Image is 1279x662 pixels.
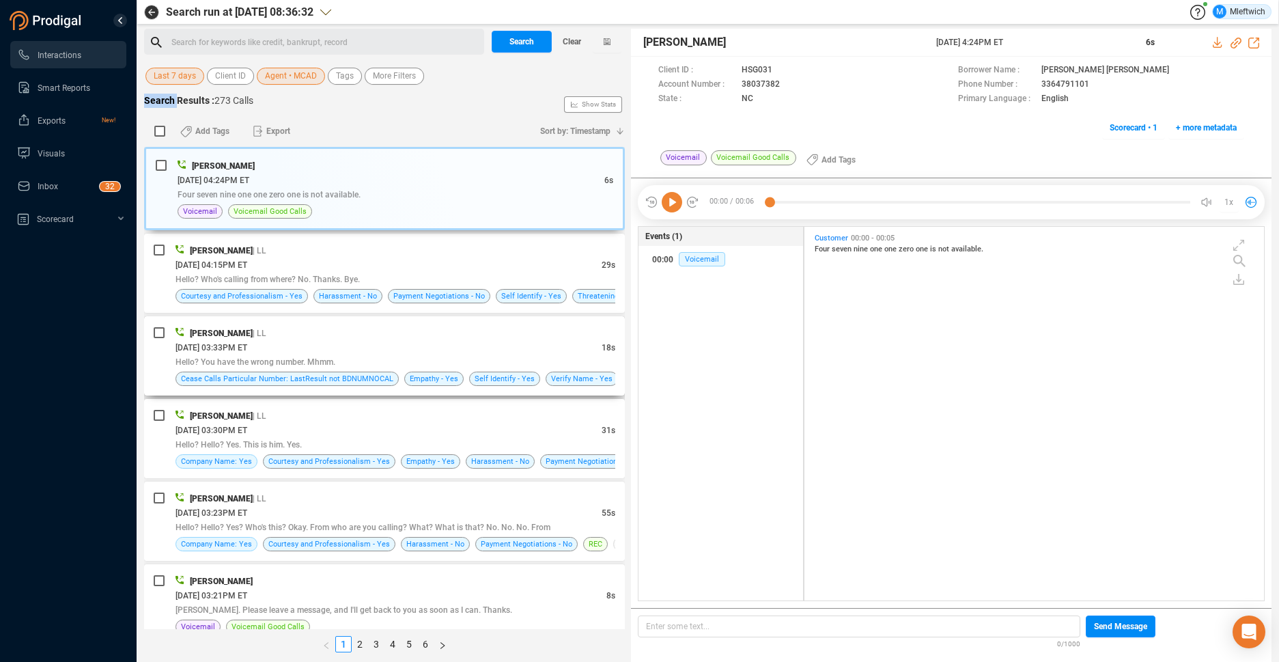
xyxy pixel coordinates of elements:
[434,636,451,652] button: right
[253,329,266,338] span: | LL
[742,92,753,107] span: NC
[1146,38,1155,47] span: 6s
[17,41,115,68] a: Interactions
[652,249,673,271] div: 00:00
[10,107,126,134] li: Exports
[38,116,66,126] span: Exports
[643,34,726,51] span: [PERSON_NAME]
[154,68,196,85] span: Last 7 days
[17,172,115,199] a: Inbox
[335,636,352,652] li: 1
[832,245,854,253] span: seven
[17,74,115,101] a: Smart Reports
[175,605,512,615] span: [PERSON_NAME]. Please leave a message, and I'll get back to you as soon as I can. Thanks.
[244,120,298,142] button: Export
[10,74,126,101] li: Smart Reports
[509,31,534,53] span: Search
[1168,117,1244,139] button: + more metadata
[417,636,434,652] li: 6
[328,68,362,85] button: Tags
[936,36,1129,49] span: [DATE] 4:24PM ET
[604,176,613,185] span: 6s
[899,245,916,253] span: zero
[172,120,238,142] button: Add Tags
[606,591,615,601] span: 8s
[406,538,464,551] span: Harassment - No
[253,411,266,421] span: | LL
[144,147,625,230] div: [PERSON_NAME][DATE] 04:24PM ET6sFour seven nine one one zero one is not available.VoicemailVoicem...
[190,329,253,338] span: [PERSON_NAME]
[679,252,725,266] span: Voicemail
[613,537,652,551] span: +6 more
[870,245,884,253] span: one
[253,494,266,504] span: | LL
[1041,78,1089,92] span: 3364791101
[268,538,390,551] span: Courtesy and Professionalism - Yes
[265,68,317,85] span: Agent • MCAD
[815,245,832,253] span: Four
[144,95,214,106] span: Search Results :
[17,139,115,167] a: Visuals
[181,290,303,303] span: Courtesy and Professionalism - Yes
[352,636,368,652] li: 2
[319,290,377,303] span: Harassment - No
[38,83,90,93] span: Smart Reports
[190,577,253,586] span: [PERSON_NAME]
[434,636,451,652] li: Next Page
[552,31,593,53] button: Clear
[438,642,447,650] span: right
[105,182,110,195] p: 3
[266,120,290,142] span: Export
[102,107,115,134] span: New!
[602,426,615,435] span: 31s
[144,399,625,478] div: [PERSON_NAME]| LL[DATE] 03:30PM ET31sHello? Hello? Yes. This is him. Yes.Company Name: YesCourtes...
[821,149,856,171] span: Add Tags
[602,508,615,518] span: 55s
[1216,5,1223,18] span: M
[1094,616,1147,637] span: Send Message
[322,642,331,650] span: left
[144,564,625,644] div: [PERSON_NAME][DATE] 03:21PM ET8s[PERSON_NAME]. Please leave a message, and I'll get back to you a...
[1233,616,1265,648] div: Open Intercom Messenger
[848,234,897,243] span: 00:00 - 00:05
[336,68,354,85] span: Tags
[501,290,561,303] span: Self Identify - Yes
[336,637,351,652] a: 1
[175,440,302,450] span: Hello? Hello? Yes. This is him. Yes.
[884,245,899,253] span: one
[418,637,433,652] a: 6
[406,455,455,468] span: Empathy - Yes
[38,149,65,158] span: Visuals
[175,260,247,270] span: [DATE] 04:15PM ET
[563,31,581,53] span: Clear
[181,372,393,385] span: Cease Calls Particular Number: LastResult not BDNUMNOCAL
[384,636,401,652] li: 4
[253,246,266,256] span: | LL
[318,636,335,652] li: Previous Page
[175,357,335,367] span: Hello? You have the wrong number. Mhmm.
[100,182,120,191] sup: 32
[393,290,485,303] span: Payment Negotiations - No
[1102,117,1165,139] button: Scorecard • 1
[352,637,367,652] a: 2
[699,192,770,212] span: 00:00 / 00:06
[1110,117,1157,139] span: Scorecard • 1
[385,637,400,652] a: 4
[144,482,625,561] div: [PERSON_NAME]| LL[DATE] 03:23PM ET55sHello? Hello? Yes? Who's this? Okay. From who are you callin...
[401,636,417,652] li: 5
[1086,616,1155,637] button: Send Message
[540,120,610,142] span: Sort by: Timestamp
[742,78,780,92] span: 38037382
[481,538,572,551] span: Payment Negotiations - No
[1176,117,1237,139] span: + more metadata
[207,68,254,85] button: Client ID
[231,620,305,633] span: Voicemail Good Calls
[711,150,796,165] span: Voicemail Good Calls
[215,68,246,85] span: Client ID
[183,205,217,218] span: Voicemail
[37,215,74,224] span: Scorecard
[742,64,772,78] span: HSG031
[1041,64,1169,78] span: [PERSON_NAME] [PERSON_NAME]
[1041,92,1069,107] span: English
[582,23,616,187] span: Show Stats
